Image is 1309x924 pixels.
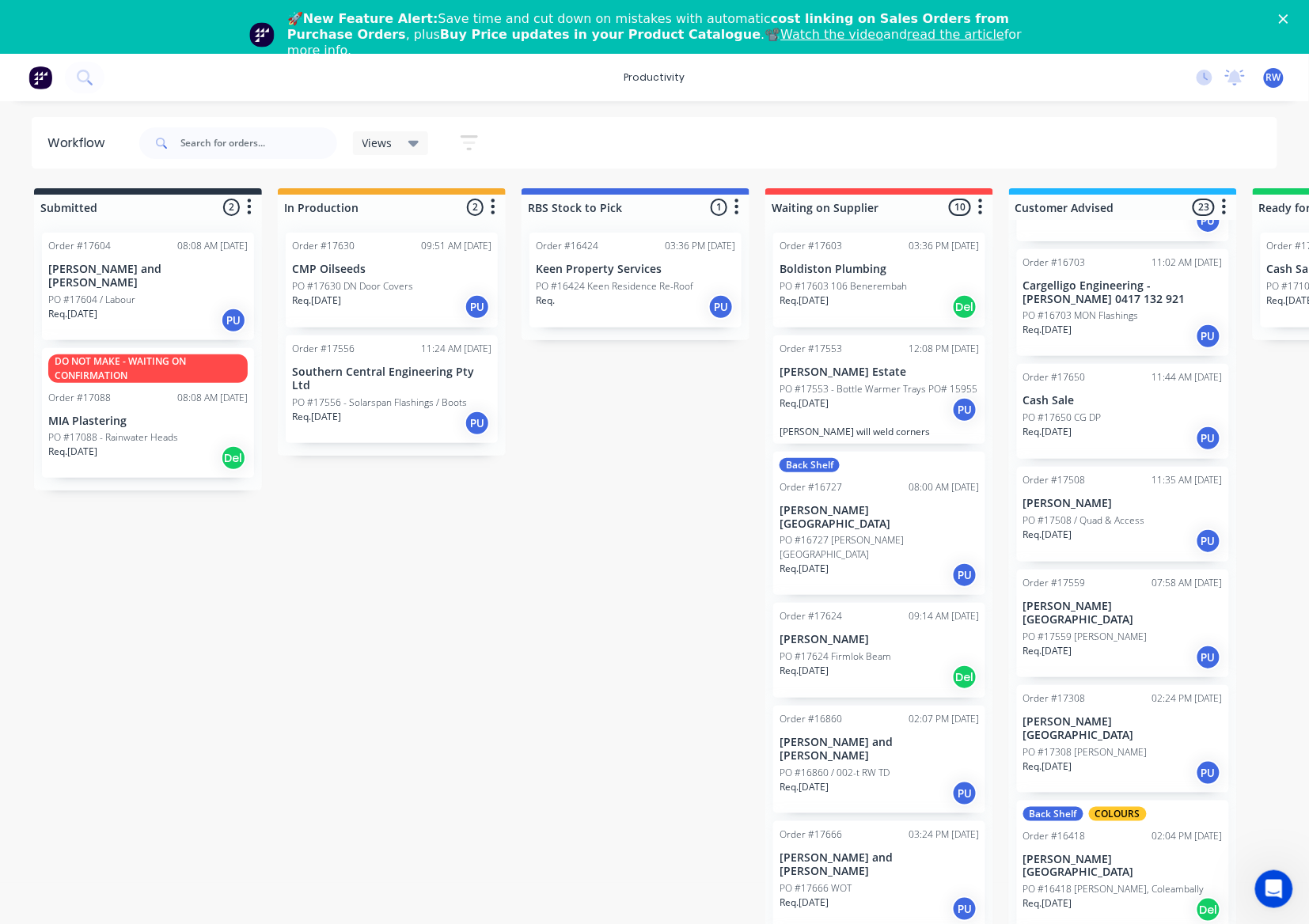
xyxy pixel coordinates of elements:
div: Order #17624 [780,609,842,623]
div: Del [1196,897,1221,922]
p: PO #17553 - Bottle Warmer Trays PO# 15955 [780,382,977,396]
p: Req. [DATE] [292,410,341,424]
div: Order #16424 [536,239,598,253]
p: PO #17508 / Quad & Access [1023,513,1145,528]
div: PU [952,562,977,588]
div: PU [1196,760,1221,786]
div: Order #17650 [1023,370,1086,384]
p: [PERSON_NAME] [780,633,979,646]
div: 11:24 AM [DATE] [421,342,491,356]
b: cost linking on Sales Orders from Purchase Orders [287,11,1009,42]
p: Req. [DATE] [780,664,829,678]
div: Order #1642403:36 PM [DATE]Keen Property ServicesPO #16424 Keen Residence Re-RoofReq.PU [529,233,742,328]
div: Order #1760303:36 PM [DATE]Boldiston PlumbingPO #17603 106 BenerembahReq.[DATE]Del [773,233,985,328]
span: Views [362,134,393,151]
input: Search for orders... [180,127,337,159]
div: Del [952,294,977,320]
p: Req. [DATE] [1023,896,1072,911]
div: Order #1750811:35 AM [DATE][PERSON_NAME]PO #17508 / Quad & AccessReq.[DATE]PU [1017,467,1229,562]
p: Req. [536,293,555,308]
div: 11:44 AM [DATE] [1152,370,1223,384]
div: 🚀 Save time and cut down on mistakes with automatic , plus .📽️ and for more info. [287,11,1034,59]
div: Back ShelfOrder #1672708:00 AM [DATE][PERSON_NAME][GEOGRAPHIC_DATA]PO #16727 [PERSON_NAME][GEOGRA... [773,452,985,596]
div: Order #1730802:24 PM [DATE][PERSON_NAME][GEOGRAPHIC_DATA]PO #17308 [PERSON_NAME]Req.[DATE]PU [1017,685,1229,793]
div: PU [1196,426,1221,451]
p: [PERSON_NAME] Estate [780,365,979,379]
div: Order #17556 [292,342,355,356]
div: 03:36 PM [DATE] [909,239,979,253]
div: 08:08 AM [DATE] [177,391,248,405]
div: 09:51 AM [DATE] [421,239,491,253]
p: PO #17088 - Rainwater Heads [48,430,178,445]
p: [PERSON_NAME] and [PERSON_NAME] [780,736,979,763]
b: New Feature Alert: [303,11,438,26]
div: 07:58 AM [DATE] [1152,576,1223,590]
div: PU [952,896,977,922]
div: Order #1755312:08 PM [DATE][PERSON_NAME] EstatePO #17553 - Bottle Warmer Trays PO# 15955Req.[DATE... [773,335,985,444]
p: Keen Property Services [536,263,735,276]
div: Del [952,665,977,690]
div: PU [1196,645,1221,670]
p: PO #17556 - Solarspan Flashings / Boots [292,396,467,410]
p: PO #16418 [PERSON_NAME], Coleambally [1023,882,1205,896]
p: Southern Central Engineering Pty Ltd [292,365,491,392]
div: Del [221,445,246,471]
p: [PERSON_NAME][GEOGRAPHIC_DATA] [1023,853,1223,880]
p: Cash Sale [1023,394,1223,407]
div: Order #17666 [780,827,842,842]
p: [PERSON_NAME][GEOGRAPHIC_DATA] [1023,715,1223,742]
p: Req. [DATE] [780,396,829,411]
div: Order #17553 [780,342,842,356]
div: 02:24 PM [DATE] [1152,691,1223,706]
div: PU [708,294,734,320]
p: Req. [DATE] [1023,323,1072,337]
p: PO #17630 DN Door Covers [292,279,413,293]
p: Req. [DATE] [1023,528,1072,542]
div: Back Shelf [780,458,840,472]
p: Req. [DATE] [780,896,829,910]
div: Order #17308 [1023,691,1086,706]
p: [PERSON_NAME] [1023,497,1223,510]
a: read the article [908,27,1005,42]
div: Order #17559 [1023,576,1086,590]
div: PU [952,781,977,806]
div: Order #16860 [780,712,842,726]
div: Order #1762409:14 AM [DATE][PERSON_NAME]PO #17624 Firmlok BeamReq.[DATE]Del [773,603,985,698]
div: PU [952,397,977,422]
img: Profile image for Team [249,22,275,47]
div: Order #1755907:58 AM [DATE][PERSON_NAME][GEOGRAPHIC_DATA]PO #17559 [PERSON_NAME]Req.[DATE]PU [1017,570,1229,677]
p: Req. [DATE] [780,780,829,794]
p: PO #17604 / Labour [48,293,135,307]
div: 02:04 PM [DATE] [1152,829,1223,843]
div: productivity [617,66,693,89]
div: 08:00 AM [DATE] [909,480,979,494]
div: Order #17088 [48,391,111,405]
div: PU [1196,528,1221,554]
div: PU [1196,324,1221,349]
span: RW [1266,70,1281,85]
p: PO #17603 106 Benerembah [780,279,907,293]
p: PO #17624 Firmlok Beam [780,649,891,664]
div: 09:14 AM [DATE] [909,609,979,623]
div: Close [1279,14,1295,24]
p: PO #17559 [PERSON_NAME] [1023,630,1148,644]
div: DO NOT MAKE - WAITING ON CONFIRMATION [48,354,248,383]
div: COLOURS [1089,807,1147,821]
p: PO #16703 MON Flashings [1023,309,1139,323]
p: PO #16424 Keen Residence Re-Roof [536,279,693,293]
div: 08:08 AM [DATE] [177,239,248,253]
div: PU [221,308,246,333]
p: [PERSON_NAME] and [PERSON_NAME] [48,263,248,290]
p: [PERSON_NAME] will weld corners [780,426,979,437]
div: Order #1686002:07 PM [DATE][PERSON_NAME] and [PERSON_NAME]PO #16860 / 002-t RW TDReq.[DATE]PU [773,706,985,813]
div: Order #17603 [780,239,842,253]
p: PO #17666 WOT [780,881,852,896]
p: Req. [DATE] [1023,425,1072,439]
div: 11:35 AM [DATE] [1152,473,1223,487]
a: Watch the video [781,27,884,42]
div: Order #17508 [1023,473,1086,487]
p: MIA Plastering [48,415,248,428]
div: 12:08 PM [DATE] [909,342,979,356]
div: Order #16703 [1023,256,1086,270]
div: PU [1196,208,1221,233]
